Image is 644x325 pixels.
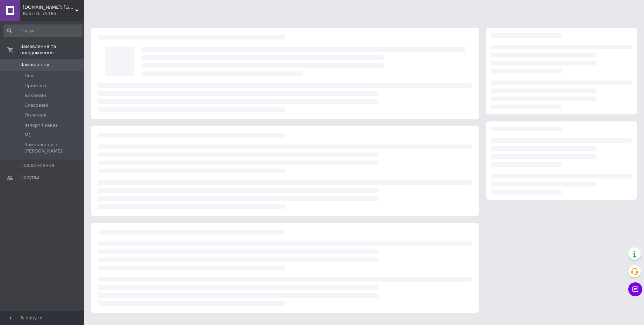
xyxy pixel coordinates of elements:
input: Пошук [3,24,82,37]
span: Оплачені [24,112,46,118]
button: Чат з покупцем [628,282,642,296]
span: Elnik.Shop: Оптово-роздрібна компанія [23,4,75,10]
span: М1 [24,132,31,138]
span: Імпорт і заказ [24,122,58,128]
span: Виконані [24,92,46,99]
span: Замовлення [20,62,49,68]
span: Нові [24,73,35,79]
div: Ваш ID: 75185 [23,10,84,17]
span: Скасовані [24,102,48,108]
span: Покупці [20,174,39,181]
span: Прийняті [24,83,46,89]
span: Замовлення з [PERSON_NAME] [24,142,82,154]
span: Замовлення та повідомлення [20,43,84,56]
span: Повідомлення [20,162,54,169]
